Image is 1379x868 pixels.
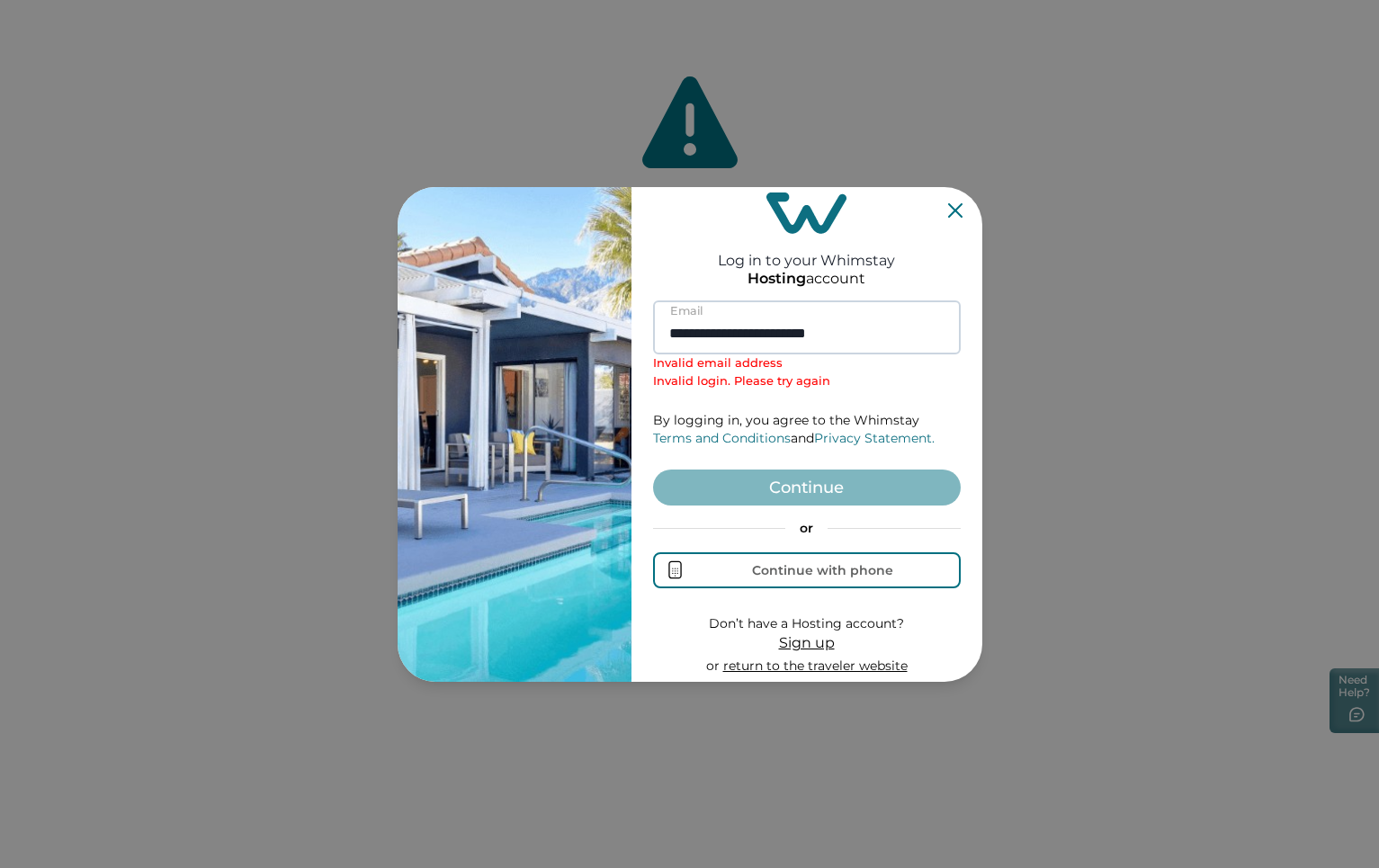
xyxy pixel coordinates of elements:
p: Don’t have a Hosting account? [706,615,908,633]
a: Privacy Statement. [814,430,935,446]
img: login-logo [766,192,847,234]
a: return to the traveler website [723,658,908,674]
p: or [653,520,961,538]
h2: Log in to your Whimstay [718,234,895,269]
p: Invalid email address [653,354,961,372]
button: Continue [653,470,961,506]
span: Sign up [779,634,835,651]
p: By logging in, you agree to the Whimstay and [653,412,961,447]
button: Continue with phone [653,552,961,588]
a: Terms and Conditions [653,430,791,446]
p: account [748,270,865,288]
img: auth-banner [398,187,631,682]
button: Close [948,203,963,218]
div: Continue with phone [752,563,893,577]
p: Invalid login. Please try again [653,372,961,390]
p: or [706,658,908,676]
p: Hosting [748,270,806,288]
